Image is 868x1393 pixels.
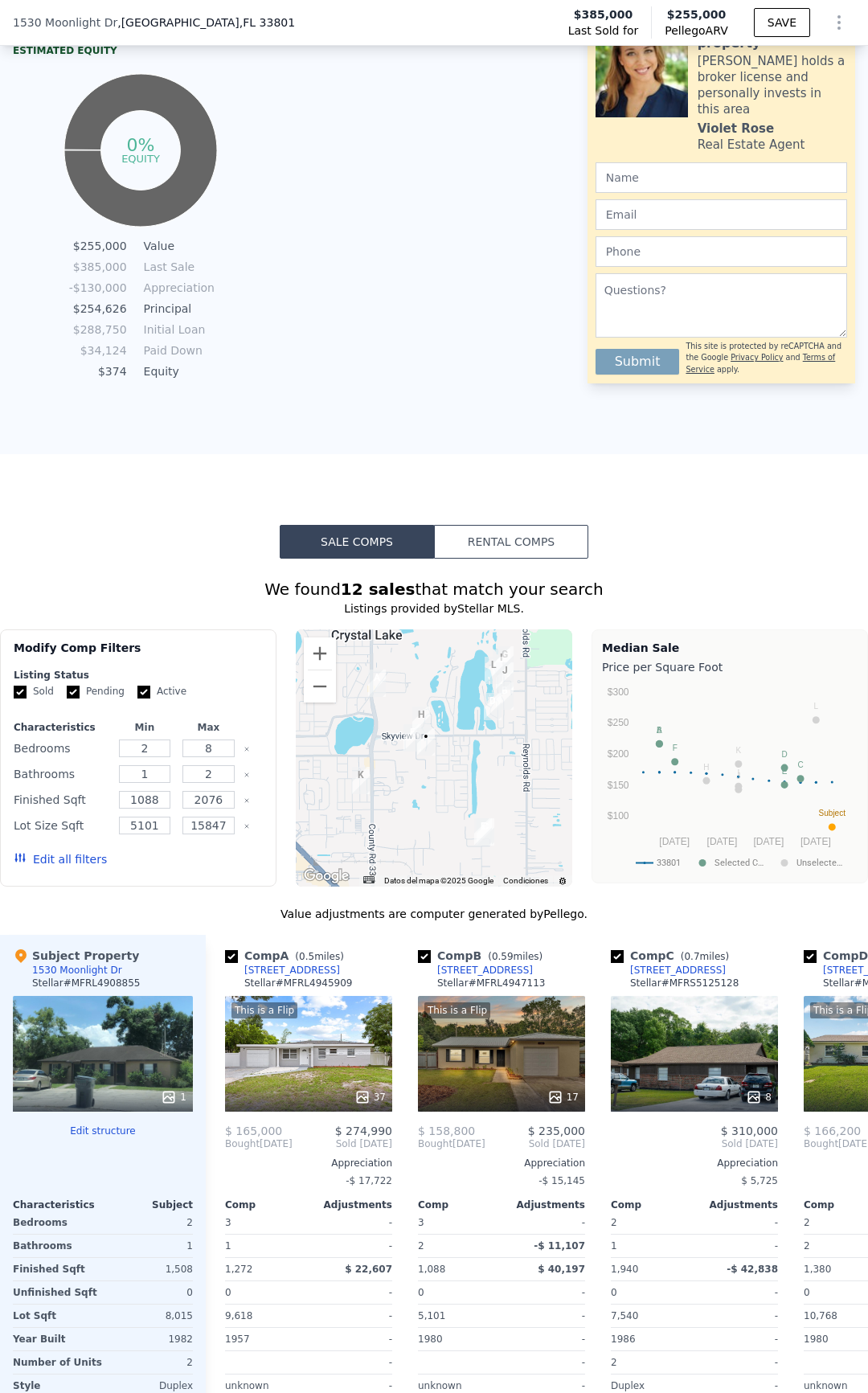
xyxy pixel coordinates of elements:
[363,876,375,883] button: Combinaciones de teclas
[804,1287,810,1298] span: 0
[312,1305,392,1327] div: -
[424,1002,490,1018] div: This is a Flip
[611,1198,694,1211] div: Comp
[14,640,263,669] div: Modify Comp Filters
[418,1137,485,1150] div: [DATE]
[418,1125,475,1137] span: $ 158,800
[225,1287,231,1298] span: 0
[67,685,125,699] label: Pending
[13,1305,100,1327] div: Lot Sqft
[13,1351,102,1374] div: Number of Units
[384,876,493,885] span: Datos del mapa ©2025 Google
[796,858,842,868] text: Unselecte…
[611,1217,617,1228] span: 2
[611,1310,638,1321] span: 7,540
[13,1258,100,1280] div: Finished Sqft
[106,1258,193,1280] div: 1,508
[13,1328,100,1350] div: Year Built
[418,1198,502,1211] div: Comp
[698,1235,778,1257] div: -
[225,1310,252,1321] span: 9,618
[437,964,533,977] div: [STREET_ADDRESS]
[13,1211,100,1234] div: Bedrooms
[694,1198,778,1211] div: Adjustments
[418,1310,445,1321] span: 5,101
[754,8,810,37] button: SAVE
[244,977,352,989] div: Stellar # MFRL4945909
[657,726,662,735] text: B
[106,1305,193,1327] div: 8,015
[714,858,764,868] text: Selected C…
[225,1137,293,1150] div: [DATE]
[345,1264,392,1275] span: $ 22,607
[225,1235,305,1257] div: 1
[225,1125,282,1137] span: $ 165,000
[630,977,739,989] div: Stellar # MFRS5125128
[13,1235,100,1257] div: Bathrooms
[674,951,735,962] span: ( miles)
[225,1198,309,1211] div: Comp
[608,780,629,791] text: $150
[244,746,250,752] button: Clear
[244,772,250,778] button: Clear
[106,1281,193,1304] div: 0
[686,341,847,375] div: This site is protected by reCAPTCHA and the Google and apply.
[13,948,139,964] div: Subject Property
[611,1264,638,1275] span: 1,940
[141,279,213,297] td: Appreciation
[698,1211,778,1234] div: -
[608,748,629,760] text: $200
[13,1125,193,1137] button: Edit structure
[746,1089,772,1105] div: 8
[727,1264,778,1275] span: -$ 42,838
[312,1281,392,1304] div: -
[698,53,847,117] div: [PERSON_NAME] holds a broker license and personally invests in this area
[608,717,629,728] text: $250
[596,162,847,193] input: Name
[116,721,174,734] div: Min
[804,1125,861,1137] span: $ 166,200
[225,1264,252,1275] span: 1,272
[781,750,787,759] text: D
[731,353,783,362] a: Privacy Policy
[608,686,629,698] text: $300
[312,1235,392,1257] div: -
[68,363,128,380] td: $374
[721,1125,778,1137] span: $ 310,000
[14,763,109,785] div: Bathrooms
[686,353,835,373] a: Terms of Service
[538,1264,585,1275] span: $ 40,197
[126,135,154,155] tspan: 0%
[137,685,186,699] label: Active
[496,682,514,710] div: 1164 Waterview Blvd E
[741,1175,778,1186] span: $ 5,725
[68,300,128,318] td: $254,626
[667,8,727,21] span: $255,000
[346,1175,392,1186] span: -$ 17,722
[418,1157,585,1170] div: Appreciation
[14,721,109,734] div: Characteristics
[608,810,629,821] text: $100
[538,1175,585,1186] span: -$ 15,145
[814,702,819,711] text: L
[106,1211,193,1234] div: 2
[558,876,567,886] a: Informar a Google errores en las imágenes o el mapa de carreteras.
[352,767,370,794] div: 1810 Moose Dr
[418,964,533,977] a: [STREET_ADDRESS]
[225,1137,260,1150] span: Bought
[698,121,774,137] div: Violet Rose
[665,23,728,39] span: Pellego ARV
[293,1137,392,1150] span: Sold [DATE]
[412,707,430,734] div: 1375 6 Iron Dr
[657,858,681,868] text: 33801
[280,525,434,559] button: Sale Comps
[737,768,739,777] text: I
[418,1287,424,1298] span: 0
[368,670,386,697] div: 2615 Sunshine Dr S
[300,866,353,887] img: Google
[496,646,514,674] div: 944 Buccaneer Dr
[800,836,831,847] text: [DATE]
[312,1351,392,1374] div: -
[819,809,846,817] text: Subject
[568,23,639,39] span: Last Sold for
